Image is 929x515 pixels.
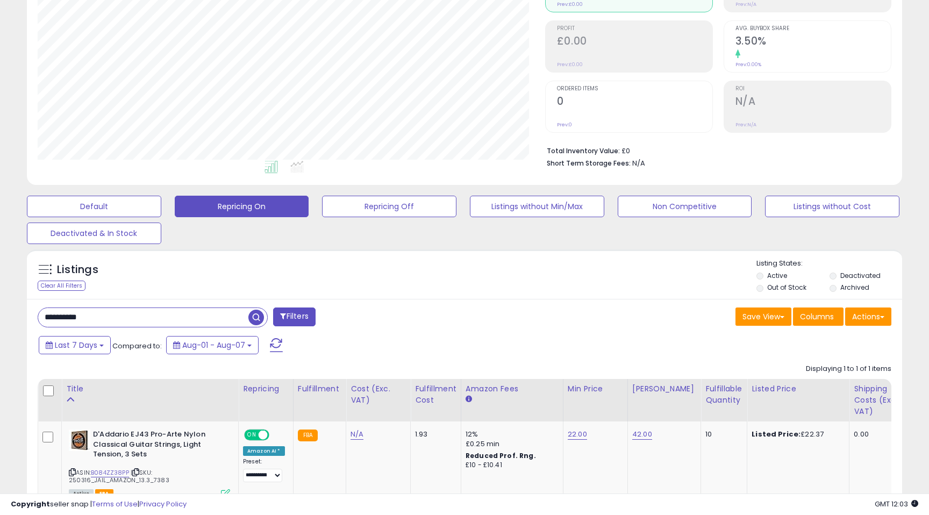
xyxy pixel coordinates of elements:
strong: Copyright [11,499,50,509]
b: D'Addario EJ43 Pro-Arte Nylon Classical Guitar Strings, Light Tension, 3 Sets [93,430,224,462]
span: N/A [632,158,645,168]
button: Repricing On [175,196,309,217]
a: Privacy Policy [139,499,187,509]
button: Filters [273,307,315,326]
div: Amazon Fees [466,383,559,395]
div: Listed Price [752,383,845,395]
small: Prev: N/A [735,1,756,8]
div: Fulfillment Cost [415,383,456,406]
button: Save View [735,307,791,326]
small: Prev: 0.00% [735,61,761,68]
div: Clear All Filters [38,281,85,291]
div: seller snap | | [11,499,187,510]
span: 2025-08-15 12:03 GMT [875,499,918,509]
a: 22.00 [568,429,587,440]
div: £10 - £10.41 [466,461,555,470]
span: Ordered Items [557,86,712,92]
span: ROI [735,86,891,92]
label: Deactivated [840,271,881,280]
b: Total Inventory Value: [547,146,620,155]
button: Default [27,196,161,217]
div: [PERSON_NAME] [632,383,696,395]
button: Actions [845,307,891,326]
label: Active [767,271,787,280]
b: Short Term Storage Fees: [547,159,631,168]
div: ASIN: [69,430,230,497]
b: Reduced Prof. Rng. [466,451,536,460]
div: Fulfillable Quantity [705,383,742,406]
p: Listing States: [756,259,902,269]
small: Prev: N/A [735,121,756,128]
span: Aug-01 - Aug-07 [182,340,245,351]
button: Columns [793,307,844,326]
span: OFF [268,431,285,440]
small: Amazon Fees. [466,395,472,404]
a: 42.00 [632,429,652,440]
h2: 3.50% [735,35,891,49]
span: Compared to: [112,341,162,351]
h5: Listings [57,262,98,277]
div: Shipping Costs (Exc. VAT) [854,383,909,417]
li: £0 [547,144,883,156]
h2: N/A [735,95,891,110]
div: Preset: [243,458,285,482]
h2: £0.00 [557,35,712,49]
a: Terms of Use [92,499,138,509]
div: 12% [466,430,555,439]
button: Listings without Cost [765,196,899,217]
button: Deactivated & In Stock [27,223,161,244]
button: Aug-01 - Aug-07 [166,336,259,354]
small: FBA [298,430,318,441]
div: 0.00 [854,430,905,439]
button: Listings without Min/Max [470,196,604,217]
div: Displaying 1 to 1 of 1 items [806,364,891,374]
span: Profit [557,26,712,32]
b: Listed Price: [752,429,801,439]
button: Last 7 Days [39,336,111,354]
div: Repricing [243,383,289,395]
span: Last 7 Days [55,340,97,351]
label: Archived [840,283,869,292]
div: 10 [705,430,739,439]
div: Min Price [568,383,623,395]
span: ON [245,431,259,440]
img: 51V9fT+B3EL._SL40_.jpg [69,430,90,451]
a: B084ZZ38PP [91,468,129,477]
div: Amazon AI * [243,446,285,456]
a: N/A [351,429,363,440]
div: Cost (Exc. VAT) [351,383,406,406]
label: Out of Stock [767,283,806,292]
button: Non Competitive [618,196,752,217]
span: | SKU: 250316_JAIL_AMAZON_13.3_7383 [69,468,169,484]
div: 1.93 [415,430,453,439]
button: Repricing Off [322,196,456,217]
h2: 0 [557,95,712,110]
div: £0.25 min [466,439,555,449]
small: Prev: £0.00 [557,1,583,8]
span: Avg. Buybox Share [735,26,891,32]
div: £22.37 [752,430,841,439]
small: Prev: 0 [557,121,572,128]
span: Columns [800,311,834,322]
small: Prev: £0.00 [557,61,583,68]
div: Fulfillment [298,383,341,395]
div: Title [66,383,234,395]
